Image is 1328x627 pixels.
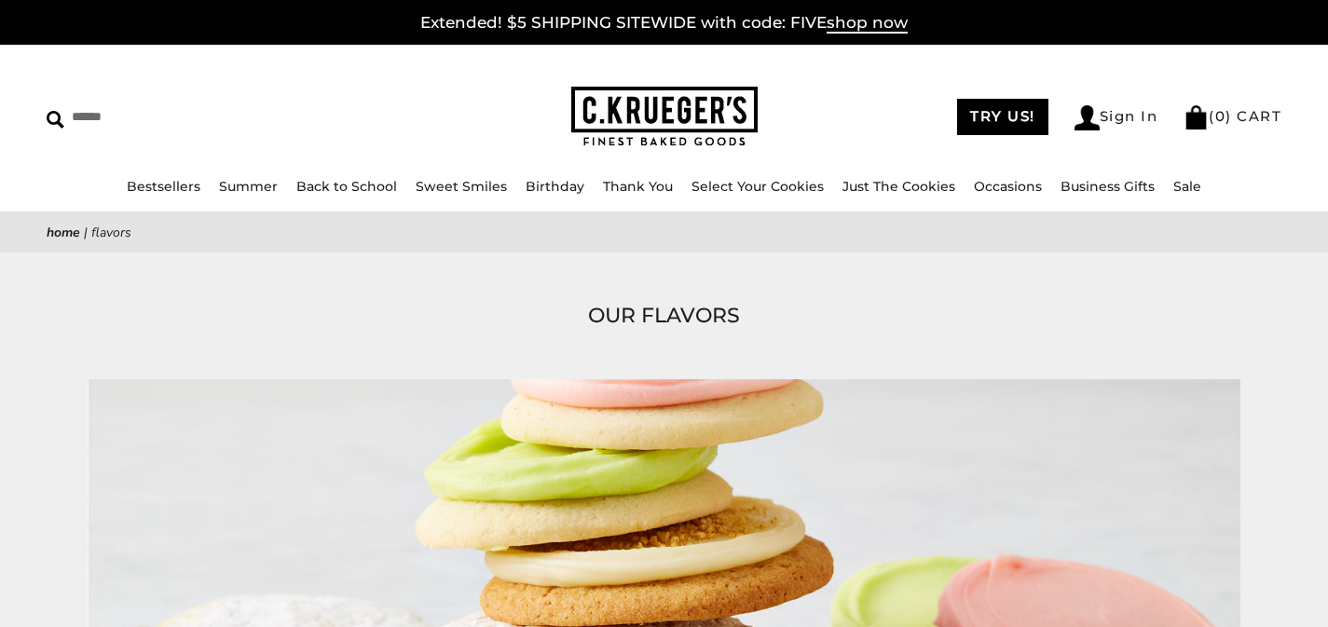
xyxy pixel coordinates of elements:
img: Search [47,111,64,129]
a: Thank You [603,178,673,195]
img: C.KRUEGER'S [571,87,758,147]
a: Sale [1173,178,1201,195]
a: Business Gifts [1061,178,1155,195]
a: Sweet Smiles [416,178,507,195]
a: Sign In [1075,105,1158,130]
a: Occasions [974,178,1042,195]
a: Back to School [296,178,397,195]
a: Just The Cookies [842,178,955,195]
span: shop now [827,13,908,34]
a: Summer [219,178,278,195]
img: Account [1075,105,1100,130]
span: 0 [1215,107,1226,125]
a: Bestsellers [127,178,200,195]
a: Home [47,224,80,241]
a: Select Your Cookies [691,178,824,195]
span: Flavors [91,224,131,241]
h1: OUR FLAVORS [75,299,1253,333]
a: Birthday [526,178,584,195]
span: | [84,224,88,241]
input: Search [47,102,336,131]
img: Bag [1184,105,1209,129]
nav: breadcrumbs [47,222,1281,243]
a: Extended! $5 SHIPPING SITEWIDE with code: FIVEshop now [420,13,908,34]
a: (0) CART [1184,107,1281,125]
a: TRY US! [957,99,1048,135]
